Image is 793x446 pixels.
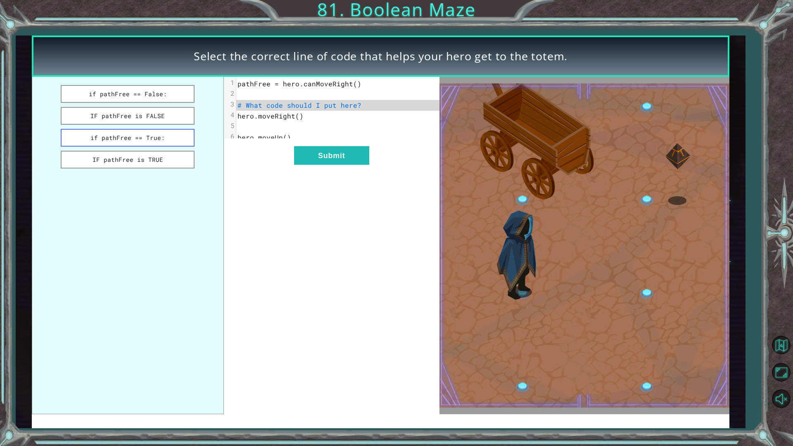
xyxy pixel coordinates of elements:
[224,78,236,87] div: 1
[224,89,236,97] div: 2
[224,121,236,130] div: 5
[769,333,793,357] button: Back to Map
[61,85,195,103] button: if pathFree == False:
[769,387,793,410] button: Unmute
[224,111,236,119] div: 4
[224,132,236,140] div: 6
[769,332,793,359] a: Back to Map
[237,101,361,109] span: # What code should I put here?
[224,100,236,108] div: 3
[61,129,195,147] button: if pathFree == True:
[237,79,361,88] span: pathFree = hero.canMoveRight()
[294,146,369,165] button: Submit
[237,133,291,142] span: hero.moveUp()
[769,360,793,384] button: Maximize Browser
[439,83,730,407] img: Interactive Art
[194,48,567,64] span: Select the correct line of code that helps your hero get to the totem.
[61,151,195,168] button: IF pathFree is TRUE
[61,107,195,125] button: IF pathFree is FALSE
[237,111,304,120] span: hero.moveRight()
